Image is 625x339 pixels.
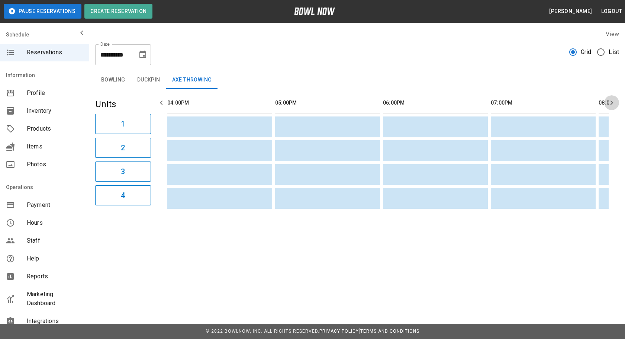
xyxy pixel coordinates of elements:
[95,138,151,158] button: 2
[121,166,125,178] h6: 3
[27,201,83,210] span: Payment
[27,48,83,57] span: Reservations
[598,4,625,18] button: Logout
[95,71,131,89] button: Bowling
[606,31,619,38] label: View
[27,142,83,151] span: Items
[4,4,81,19] button: Pause Reservations
[27,317,83,326] span: Integrations
[135,47,150,62] button: Choose date, selected date is Aug 17, 2025
[166,71,218,89] button: Axe Throwing
[27,272,83,281] span: Reports
[95,185,151,205] button: 4
[581,48,592,57] span: Grid
[95,114,151,134] button: 1
[27,290,83,308] span: Marketing Dashboard
[84,4,152,19] button: Create Reservation
[27,106,83,115] span: Inventory
[95,71,619,89] div: inventory tabs
[27,89,83,97] span: Profile
[546,4,595,18] button: [PERSON_NAME]
[121,118,125,130] h6: 1
[121,189,125,201] h6: 4
[609,48,619,57] span: List
[27,254,83,263] span: Help
[131,71,166,89] button: Duckpin
[95,98,151,110] h5: Units
[27,236,83,245] span: Staff
[360,329,419,334] a: Terms and Conditions
[121,142,125,154] h6: 2
[27,124,83,133] span: Products
[206,329,319,334] span: © 2022 BowlNow, Inc. All Rights Reserved.
[27,218,83,227] span: Hours
[95,161,151,182] button: 3
[294,7,335,15] img: logo
[27,160,83,169] span: Photos
[319,329,359,334] a: Privacy Policy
